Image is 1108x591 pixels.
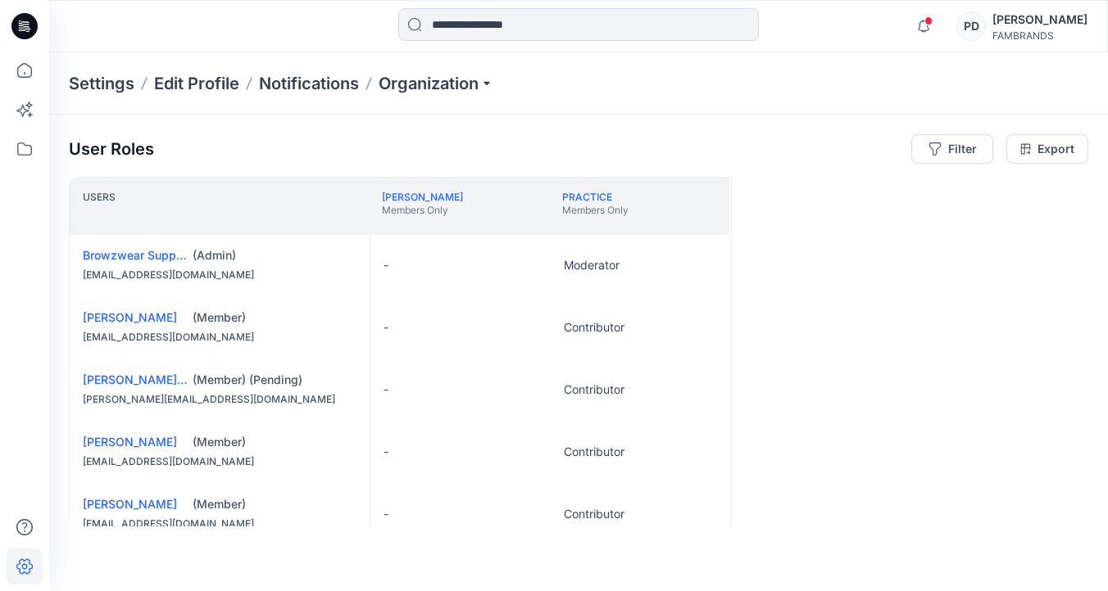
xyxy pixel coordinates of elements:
div: (Member) [193,434,356,450]
p: Members Only [382,204,463,217]
div: (Member) [193,309,356,326]
a: [PERSON_NAME] [83,435,177,449]
p: Contributor [564,506,624,522]
a: [PERSON_NAME][EMAIL_ADDRESS][DOMAIN_NAME] [83,372,375,386]
p: Contributor [564,381,624,398]
p: - [384,381,388,398]
p: User Roles [69,139,154,159]
div: [EMAIL_ADDRESS][DOMAIN_NAME] [83,329,356,345]
a: [PERSON_NAME] [382,191,463,203]
p: Contributor [564,319,624,336]
div: (Member) (Pending) [193,372,356,388]
div: (Admin) [193,247,356,264]
div: [EMAIL_ADDRESS][DOMAIN_NAME] [83,453,356,470]
a: Browzwear Support [83,248,191,262]
p: Users [83,191,116,220]
a: Notifications [259,72,359,95]
p: - [384,444,388,460]
div: [PERSON_NAME] [992,10,1088,29]
div: PD [956,11,986,41]
div: [EMAIL_ADDRESS][DOMAIN_NAME] [83,267,356,283]
p: Members Only [562,204,629,217]
p: - [384,506,388,522]
p: Contributor [564,444,624,460]
div: [PERSON_NAME][EMAIL_ADDRESS][DOMAIN_NAME] [83,391,356,408]
a: Edit Profile [154,72,239,95]
p: Moderator [564,257,620,273]
a: Practice [562,191,612,203]
p: - [384,257,388,273]
p: Settings [69,72,134,95]
p: - [384,319,388,336]
button: Filter [911,134,993,164]
div: FAMBRANDS [992,29,1088,42]
div: (Member) [193,496,356,512]
div: [EMAIL_ADDRESS][DOMAIN_NAME] [83,516,356,532]
a: [PERSON_NAME] [83,497,177,511]
a: [PERSON_NAME] [83,310,177,324]
a: Export [1006,134,1088,164]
